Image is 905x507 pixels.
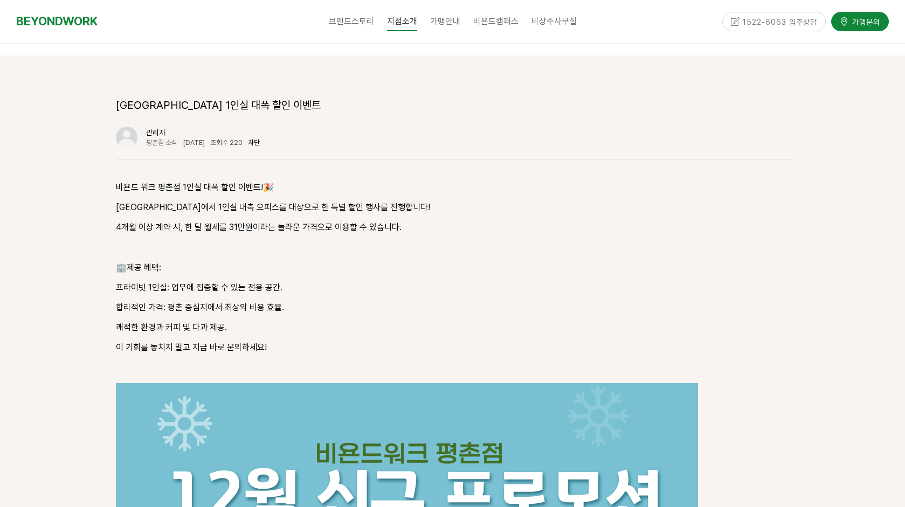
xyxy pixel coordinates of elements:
p: 이 기회를 놓치지 말고 지금 바로 문의하세요! [116,340,790,355]
a: BEYONDWORK [16,11,98,31]
p: 🏢제공 혜택: [116,260,790,275]
a: 차단 [248,138,260,147]
p: 쾌적한 환경과 커피 및 다과 제공. [116,320,790,335]
span: 브랜드스토리 [329,16,374,26]
span: 비욘드캠퍼스 [473,16,519,26]
p: 4개월 이상 계약 시, 한 달 월세를 31만원이라는 놀라운 가격으로 이용할 수 있습니다. [116,220,790,234]
a: 가맹안내 [424,8,467,35]
p: [GEOGRAPHIC_DATA]에서 1인실 내측 오피스를 대상으로 한 특별 할인 행사를 진행합니다! [116,200,790,214]
h1: [GEOGRAPHIC_DATA] 1인실 대폭 할인 이벤트 [116,96,321,114]
a: 브랜드스토리 [322,8,381,35]
span: 비상주사무실 [531,16,577,26]
span: 가맹문의 [849,15,880,26]
a: 평촌점 소식 [146,138,177,147]
div: 조회수 220 [210,138,243,147]
p: 프라이빗 1인실: 업무에 집중할 수 있는 전용 공간. [116,280,790,295]
a: 비상주사무실 [525,8,583,35]
p: 합리적인 가격: 평촌 중심지에서 최상의 비용 효율. [116,300,790,315]
a: 지점소개 [381,8,424,35]
span: 지점소개 [387,12,417,31]
span: 가맹안내 [430,16,460,26]
a: 가맹문의 [831,11,889,30]
div: [DATE] [183,138,205,147]
div: 관리자 [146,127,265,138]
a: 비욘드캠퍼스 [467,8,525,35]
p: 비욘드 워크 평촌점 1인실 대폭 할인 이벤트!🎉 [116,180,790,195]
